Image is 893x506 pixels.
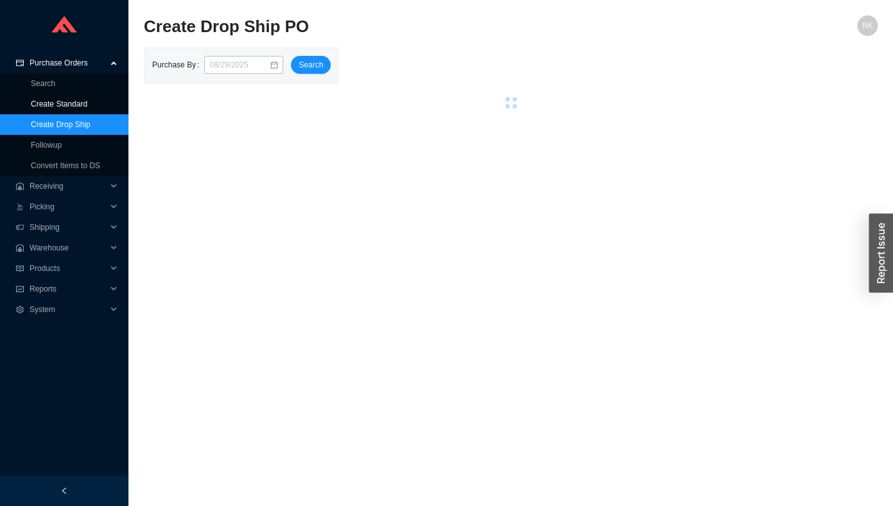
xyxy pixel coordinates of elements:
[30,238,107,258] span: Warehouse
[30,258,107,279] span: Products
[60,487,68,494] span: left
[15,59,24,67] span: credit-card
[31,141,62,150] a: Followup
[30,217,107,238] span: Shipping
[30,299,107,320] span: System
[30,196,107,217] span: Picking
[31,120,91,129] a: Create Drop Ship
[30,176,107,196] span: Receiving
[291,56,331,74] button: Search
[30,279,107,299] span: Reports
[144,15,694,38] h2: Create Drop Ship PO
[862,15,873,36] span: RK
[30,53,107,73] span: Purchase Orders
[209,58,269,71] input: 08/29/2025
[31,100,87,109] a: Create Standard
[152,56,204,74] label: Purchase By
[299,58,323,71] span: Search
[15,265,24,272] span: read
[31,79,55,88] a: Search
[15,285,24,293] span: fund
[15,306,24,313] span: setting
[31,161,100,170] a: Convert Items to DS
